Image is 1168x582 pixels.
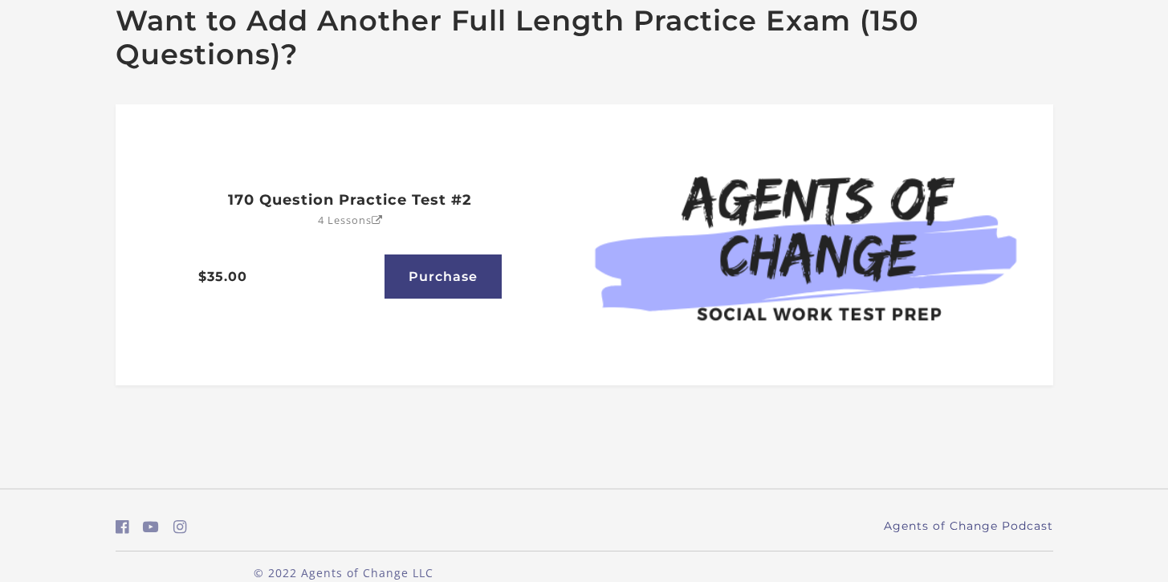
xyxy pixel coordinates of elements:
[385,254,502,299] a: Purchase
[185,177,515,215] a: 170 Question Practice Test #2 4 LessonsOpen in a new window
[185,190,515,209] h2: 170 Question Practice Test #2
[371,216,382,226] i: Open in a new window
[116,4,1053,71] h2: Want to Add Another Full Length Practice Exam (150 Questions)?
[584,104,1053,385] a: 170 Question Practice Test #2 (Open in a new window)
[143,515,159,539] a: https://www.youtube.com/c/AgentsofChangeTestPrepbyMeaganMitchell (Open in a new window)
[116,519,129,535] i: https://www.facebook.com/groups/aswbtestprep (Open in a new window)
[116,515,129,539] a: https://www.facebook.com/groups/aswbtestprep (Open in a new window)
[317,215,382,226] p: 4 Lessons
[143,519,159,535] i: https://www.youtube.com/c/AgentsofChangeTestPrepbyMeaganMitchell (Open in a new window)
[173,515,187,539] a: https://www.instagram.com/agentsofchangeprep/ (Open in a new window)
[884,518,1053,535] a: Agents of Change Podcast
[116,564,572,581] p: © 2022 Agents of Change LLC
[173,519,187,535] i: https://www.instagram.com/agentsofchangeprep/ (Open in a new window)
[198,269,378,284] h3: $35.00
